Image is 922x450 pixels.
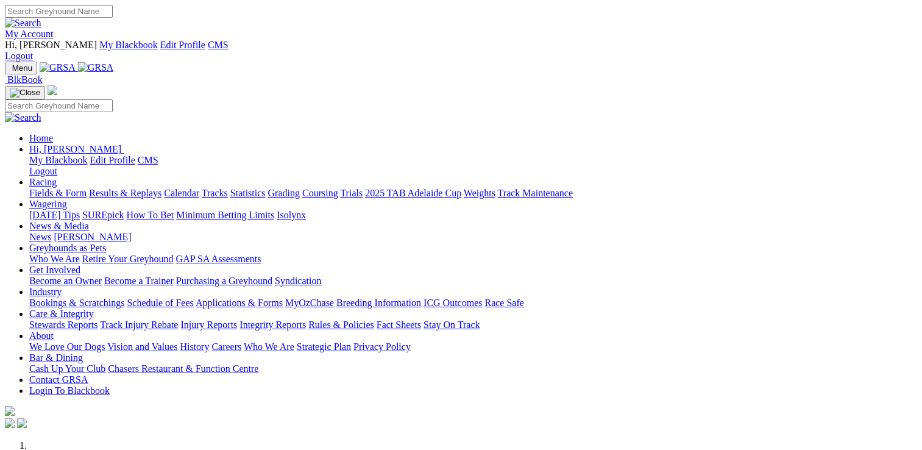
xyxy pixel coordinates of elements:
[5,5,113,18] input: Search
[297,341,351,352] a: Strategic Plan
[48,85,57,95] img: logo-grsa-white.png
[29,254,80,264] a: Who We Are
[277,210,306,220] a: Isolynx
[302,188,338,198] a: Coursing
[424,320,480,330] a: Stay On Track
[5,86,45,99] button: Toggle navigation
[244,341,294,352] a: Who We Are
[176,254,261,264] a: GAP SA Assessments
[29,320,98,330] a: Stewards Reports
[29,265,80,275] a: Get Involved
[107,341,177,352] a: Vision and Values
[5,406,15,416] img: logo-grsa-white.png
[5,418,15,428] img: facebook.svg
[7,74,43,85] span: BlkBook
[29,144,121,154] span: Hi, [PERSON_NAME]
[176,276,272,286] a: Purchasing a Greyhound
[29,341,917,352] div: About
[5,51,33,61] a: Logout
[29,188,917,199] div: Racing
[180,341,209,352] a: History
[29,309,94,319] a: Care & Integrity
[29,177,57,187] a: Racing
[82,210,124,220] a: SUREpick
[29,298,124,308] a: Bookings & Scratchings
[90,155,135,165] a: Edit Profile
[29,363,917,374] div: Bar & Dining
[17,418,27,428] img: twitter.svg
[29,298,917,309] div: Industry
[29,363,105,374] a: Cash Up Your Club
[29,210,80,220] a: [DATE] Tips
[78,62,114,73] img: GRSA
[202,188,228,198] a: Tracks
[353,341,411,352] a: Privacy Policy
[29,155,917,177] div: Hi, [PERSON_NAME]
[464,188,495,198] a: Weights
[29,254,917,265] div: Greyhounds as Pets
[230,188,266,198] a: Statistics
[340,188,363,198] a: Trials
[89,188,161,198] a: Results & Replays
[377,320,421,330] a: Fact Sheets
[29,276,917,287] div: Get Involved
[5,40,97,50] span: Hi, [PERSON_NAME]
[164,188,199,198] a: Calendar
[29,232,51,242] a: News
[82,254,174,264] a: Retire Your Greyhound
[268,188,300,198] a: Grading
[5,18,41,29] img: Search
[424,298,482,308] a: ICG Outcomes
[29,330,54,341] a: About
[160,40,205,50] a: Edit Profile
[12,63,32,73] span: Menu
[29,374,88,385] a: Contact GRSA
[29,166,57,176] a: Logout
[29,188,87,198] a: Fields & Form
[5,112,41,123] img: Search
[100,320,178,330] a: Track Injury Rebate
[308,320,374,330] a: Rules & Policies
[29,199,67,209] a: Wagering
[5,99,113,112] input: Search
[29,243,106,253] a: Greyhounds as Pets
[29,276,102,286] a: Become an Owner
[138,155,158,165] a: CMS
[29,320,917,330] div: Care & Integrity
[104,276,174,286] a: Become a Trainer
[285,298,334,308] a: MyOzChase
[29,352,83,363] a: Bar & Dining
[108,363,258,374] a: Chasers Restaurant & Function Centre
[99,40,158,50] a: My Blackbook
[336,298,421,308] a: Breeding Information
[54,232,131,242] a: [PERSON_NAME]
[127,210,174,220] a: How To Bet
[29,144,124,154] a: Hi, [PERSON_NAME]
[127,298,193,308] a: Schedule of Fees
[29,221,89,231] a: News & Media
[498,188,573,198] a: Track Maintenance
[10,88,40,98] img: Close
[275,276,321,286] a: Syndication
[484,298,523,308] a: Race Safe
[29,155,88,165] a: My Blackbook
[180,320,237,330] a: Injury Reports
[40,62,76,73] img: GRSA
[5,74,43,85] a: BlkBook
[196,298,283,308] a: Applications & Forms
[29,210,917,221] div: Wagering
[5,40,917,62] div: My Account
[239,320,306,330] a: Integrity Reports
[211,341,241,352] a: Careers
[29,133,53,143] a: Home
[29,341,105,352] a: We Love Our Dogs
[29,287,62,297] a: Industry
[208,40,229,50] a: CMS
[29,232,917,243] div: News & Media
[5,29,54,39] a: My Account
[365,188,461,198] a: 2025 TAB Adelaide Cup
[176,210,274,220] a: Minimum Betting Limits
[5,62,37,74] button: Toggle navigation
[29,385,110,396] a: Login To Blackbook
